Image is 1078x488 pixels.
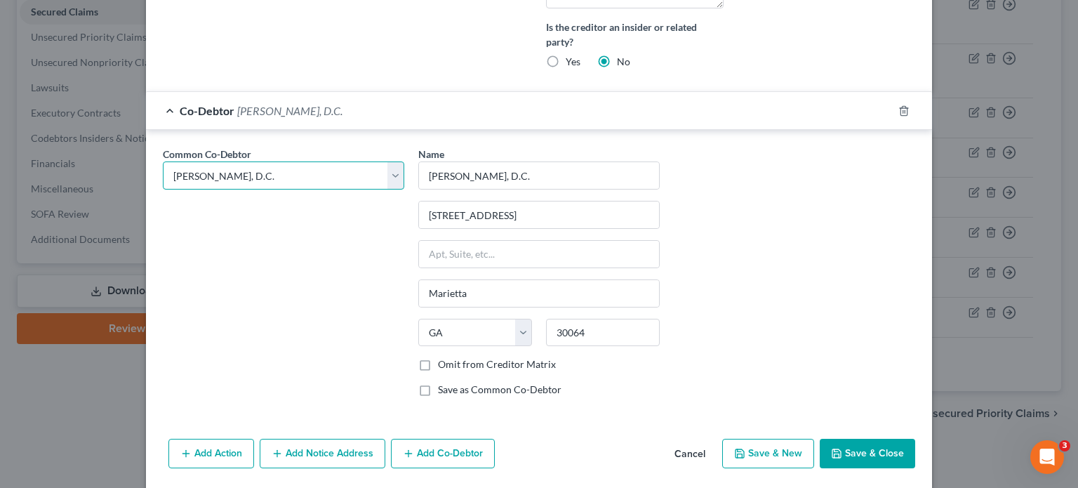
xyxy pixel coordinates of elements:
input: Enter name... [419,162,659,189]
label: Omit from Creditor Matrix [438,357,556,371]
button: Add Co-Debtor [391,439,495,468]
input: Enter address... [419,202,659,228]
button: Add Action [168,439,254,468]
button: Save & New [722,439,814,468]
input: Enter zip.. [546,319,660,347]
input: Enter city... [419,280,659,307]
span: No [617,55,630,67]
input: Apt, Suite, etc... [419,241,659,268]
button: Cancel [663,440,717,468]
span: Name [418,148,444,160]
button: Add Notice Address [260,439,385,468]
span: Yes [566,55,580,67]
label: Is the creditor an insider or related party? [546,20,724,49]
label: Save as Common Co-Debtor [438,383,561,397]
iframe: Intercom live chat [1030,440,1064,474]
span: 3 [1059,440,1070,451]
button: Save & Close [820,439,915,468]
span: Co-Debtor [180,104,234,117]
label: Common Co-Debtor [163,147,251,161]
span: [PERSON_NAME], D.C. [237,104,342,117]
